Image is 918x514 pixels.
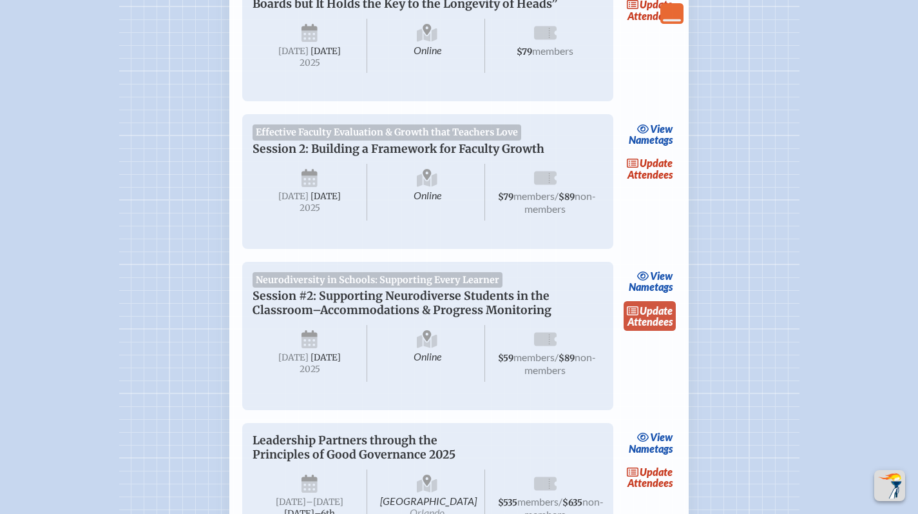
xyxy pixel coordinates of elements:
img: To the top [877,473,903,499]
span: Online [370,325,485,382]
span: update [640,157,673,169]
span: update [640,466,673,478]
span: Online [370,19,485,73]
span: view [650,431,673,443]
span: 2025 [263,58,357,68]
span: Online [370,164,485,221]
span: $635 [562,497,582,508]
span: / [555,190,559,202]
span: $79 [517,46,532,57]
span: $535 [498,497,517,508]
span: [DATE] [276,497,306,508]
a: updateAttendees [624,463,676,493]
span: Neurodiversity in Schools: Supporting Every Learner [253,272,503,288]
span: –[DATE] [306,497,343,508]
span: / [559,495,562,508]
a: updateAttendees [624,154,676,184]
span: $79 [498,192,513,203]
span: members [517,495,559,508]
span: 2025 [263,364,357,374]
span: [DATE] [278,352,309,363]
span: update [640,304,673,317]
button: Scroll Top [874,470,905,501]
span: $89 [559,192,575,203]
span: members [513,190,555,202]
span: [DATE] [278,191,309,202]
span: members [513,351,555,363]
span: [DATE] [311,46,341,57]
a: updateAttendees [624,301,676,331]
span: view [650,270,673,282]
a: viewNametags [626,267,676,297]
span: Session #2: Supporting Neurodiverse Students in the Classroom–Accommodations & Progress Monitoring [253,289,551,317]
span: non-members [524,351,596,376]
span: Effective Faculty Evaluation & Growth that Teachers Love [253,124,522,140]
span: 2025 [263,203,357,213]
span: / [555,351,559,363]
span: $89 [559,353,575,364]
a: viewNametags [626,428,676,458]
span: view [650,123,673,135]
a: viewNametags [626,119,676,149]
span: Session 2: Building a Framework for Faculty Growth [253,142,544,156]
span: members [532,44,573,57]
span: [DATE] [311,352,341,363]
span: non-members [524,190,596,215]
span: [DATE] [278,46,309,57]
span: [DATE] [311,191,341,202]
span: Leadership Partners through the Principles of Good Governance 2025 [253,433,455,462]
span: $59 [498,353,513,364]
